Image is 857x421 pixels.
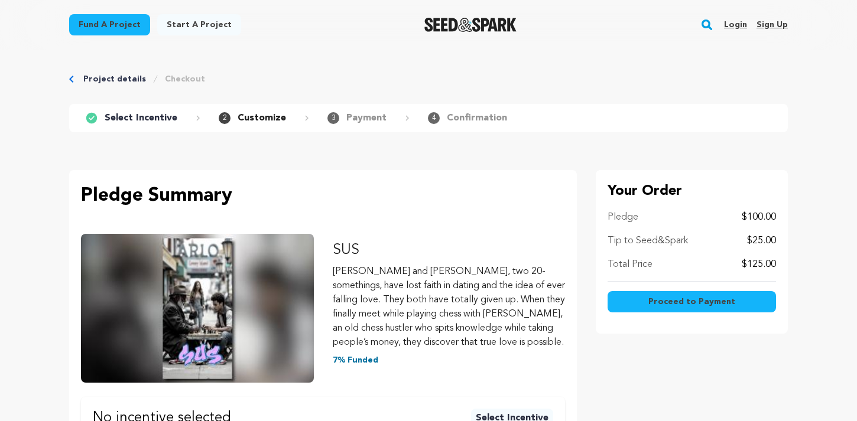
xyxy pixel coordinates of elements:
a: Project details [83,73,146,85]
p: 7% Funded [333,354,566,366]
img: SUS image [81,234,314,383]
p: Pledge [608,210,638,224]
p: $100.00 [742,210,776,224]
a: Fund a project [69,14,150,35]
p: Confirmation [447,111,507,125]
img: Seed&Spark Logo Dark Mode [424,18,517,32]
p: Tip to Seed&Spark [608,234,688,248]
p: Select Incentive [105,111,177,125]
a: Start a project [157,14,241,35]
p: Total Price [608,257,653,272]
a: Checkout [165,73,205,85]
p: $25.00 [747,234,776,248]
p: Your Order [608,182,776,201]
span: 4 [428,112,440,124]
p: [PERSON_NAME] and [PERSON_NAME], two 20-somethings, have lost faith in dating and the idea of eve... [333,265,566,350]
p: Payment [346,111,387,125]
a: Login [724,15,747,34]
p: Customize [238,111,286,125]
p: $125.00 [742,257,776,272]
div: Breadcrumb [69,73,788,85]
button: Proceed to Payment [608,291,776,312]
a: Seed&Spark Homepage [424,18,517,32]
p: Pledge Summary [81,182,565,210]
span: Proceed to Payment [648,296,735,308]
a: Sign up [757,15,788,34]
span: 2 [219,112,231,124]
p: SUS [333,241,566,260]
span: 3 [327,112,339,124]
